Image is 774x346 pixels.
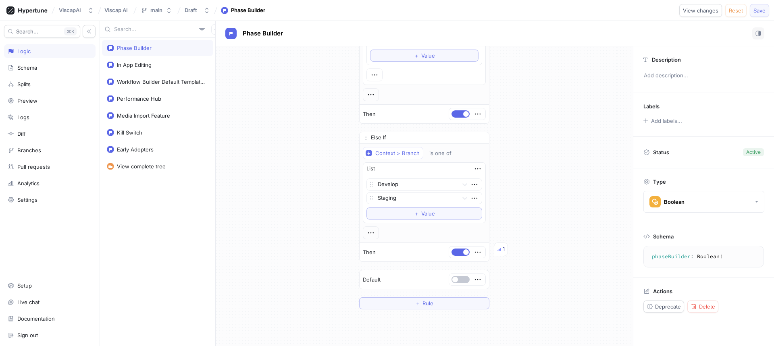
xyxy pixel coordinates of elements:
div: View complete tree [117,163,166,170]
button: ＋Value [370,50,479,62]
p: Status [653,147,669,158]
a: Documentation [4,312,96,325]
p: Labels [643,103,660,110]
textarea: phaseBuilder: Boolean! [647,249,760,264]
div: Analytics [17,180,40,186]
span: Reset [729,8,743,13]
p: Then [363,249,376,257]
input: Search... [114,25,196,33]
button: Reset [725,4,747,17]
p: Add description... [640,69,767,83]
div: Kill Switch [117,129,142,136]
button: is one of [426,147,463,159]
div: List [366,165,375,173]
p: Schema [653,233,674,240]
span: Value [421,53,435,58]
div: Workflow Builder Default Template Owner [117,79,205,85]
div: Preview [17,97,37,104]
div: Setup [17,282,32,289]
div: Diff [17,131,26,137]
span: Delete [699,304,715,309]
div: Pull requests [17,164,50,170]
button: Add labels... [641,116,684,126]
div: Logs [17,114,29,120]
div: Branches [17,147,41,153]
button: Save [750,4,769,17]
span: ＋ [414,53,419,58]
span: ＋ [414,211,419,216]
div: Documentation [17,315,55,322]
button: Context > Branch [363,147,423,159]
span: Viscap AI [104,7,128,13]
p: Else If [371,134,386,142]
div: Add labels... [651,118,682,124]
div: Settings [17,197,37,203]
div: Early Adopters [117,146,154,153]
p: Description [652,56,681,63]
span: Phase Builder [243,30,283,37]
span: View changes [683,8,718,13]
button: Delete [687,300,718,313]
div: Performance Hub [117,95,161,102]
button: Search...K [4,25,80,38]
div: Schema [17,64,37,71]
div: Phase Builder [117,45,152,51]
div: Sign out [17,332,38,338]
p: Then [363,110,376,118]
div: 1 [503,245,505,253]
span: Value [421,211,435,216]
div: K [64,27,77,35]
p: Actions [653,288,672,294]
div: Media Import Feature [117,112,170,119]
p: Default [363,276,381,284]
button: ViscapAI [56,4,97,17]
span: Deprecate [655,304,681,309]
div: Splits [17,81,31,87]
div: Active [746,149,761,156]
span: Search... [16,29,38,34]
button: Boolean [643,191,764,213]
div: Phase Builder [231,6,265,15]
button: Draft [181,4,213,17]
div: Logic [17,48,31,54]
p: Type [653,178,666,185]
div: ViscapAI [59,7,81,14]
button: ＋Value [366,207,482,220]
button: View changes [679,4,722,17]
div: is one of [429,150,451,157]
div: Draft [185,7,197,14]
div: In App Editing [117,62,152,68]
div: Context > Branch [375,150,420,157]
button: main [137,4,175,17]
button: Deprecate [643,300,684,313]
button: ＋Rule [359,297,489,309]
div: Live chat [17,299,40,305]
span: Save [753,8,766,13]
div: main [150,7,162,14]
span: ＋ [415,301,420,306]
div: Boolean [664,199,685,205]
span: Rule [422,301,433,306]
